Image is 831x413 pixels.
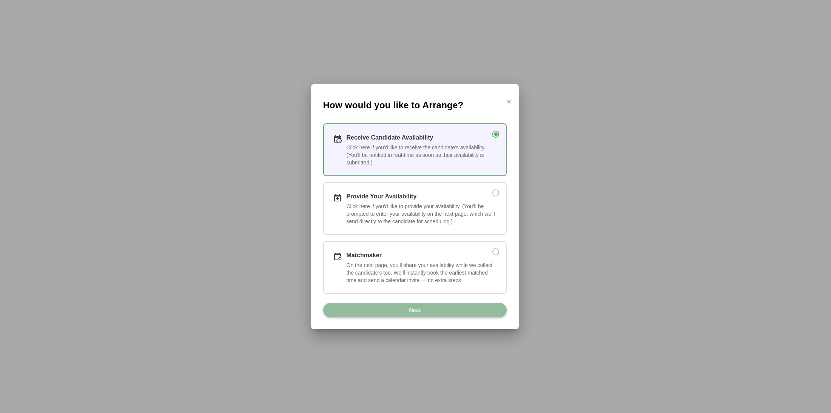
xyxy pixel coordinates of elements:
[347,133,497,142] div: Receive Candidate Availability
[323,99,464,111] span: How would you like to Arrange?
[409,303,421,317] span: Next
[323,303,507,317] button: Next
[347,203,497,225] div: Click here if you'd like to provide your availability. (You’ll be prompted to enter your availabi...
[347,144,497,166] div: Click here if you'd like to receive the candidate’s availability. (You'll be notified in real-tim...
[347,192,482,201] div: Provide Your Availability
[347,261,497,284] div: On the next page, you’ll share your availability while we collect the candidate’s too. We’ll inst...
[347,251,482,260] div: Matchmaker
